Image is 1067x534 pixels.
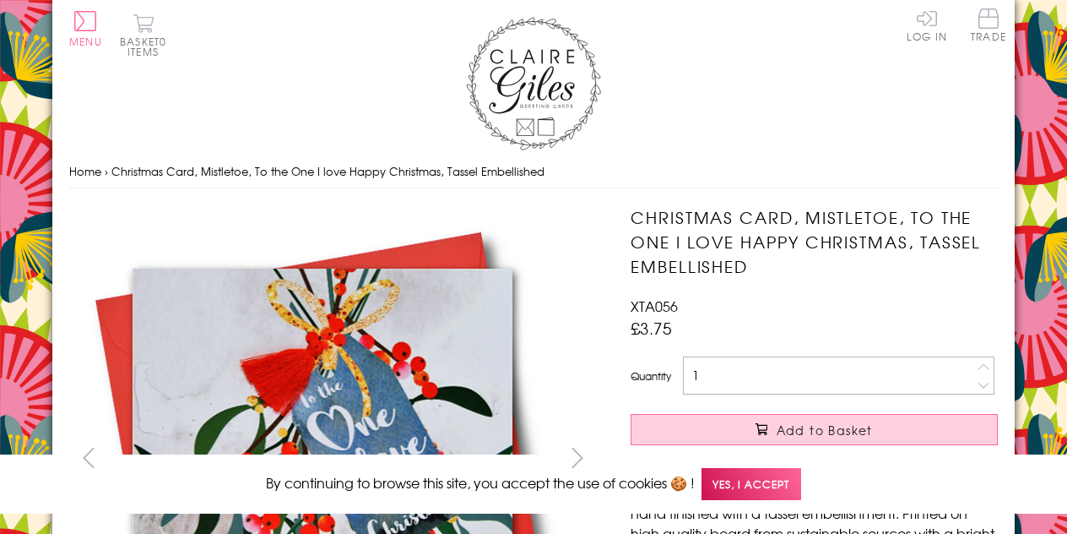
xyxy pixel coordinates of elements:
[971,8,1006,45] a: Trade
[907,8,947,41] a: Log In
[120,14,166,57] button: Basket0 items
[69,163,101,179] a: Home
[69,11,102,46] button: Menu
[466,17,601,150] img: Claire Giles Greetings Cards
[127,34,166,59] span: 0 items
[69,439,107,477] button: prev
[777,422,873,439] span: Add to Basket
[111,163,544,179] span: Christmas Card, Mistletoe, To the One I love Happy Christmas, Tassel Embellished
[69,34,102,49] span: Menu
[631,368,671,384] label: Quantity
[559,439,597,477] button: next
[105,163,108,179] span: ›
[69,155,998,189] nav: breadcrumbs
[971,8,1006,41] span: Trade
[701,468,801,501] span: Yes, I accept
[631,205,998,278] h1: Christmas Card, Mistletoe, To the One I love Happy Christmas, Tassel Embellished
[631,296,678,316] span: XTA056
[631,316,672,340] span: £3.75
[631,414,998,445] button: Add to Basket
